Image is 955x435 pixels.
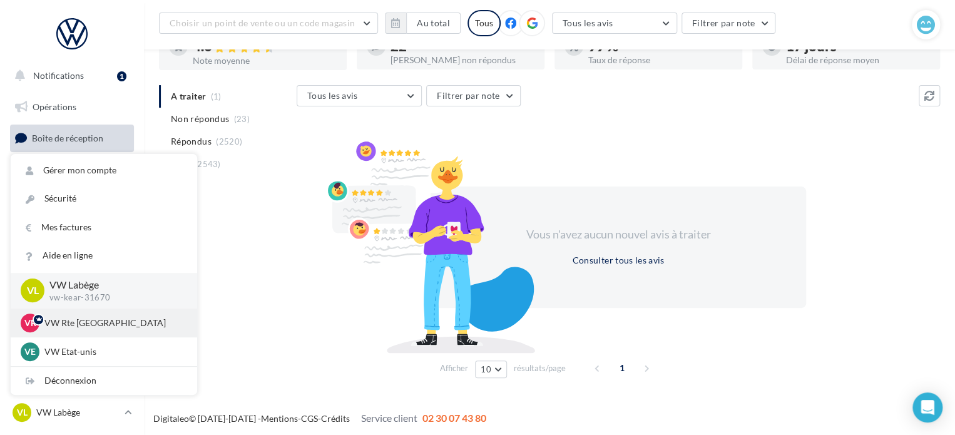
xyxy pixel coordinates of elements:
button: Au total [406,13,461,34]
div: 4.6 [193,39,337,54]
div: Vous n'avez aucun nouvel avis à traiter [511,227,726,243]
button: Tous les avis [297,85,422,106]
a: Campagnes [8,188,136,215]
div: Tous [467,10,501,36]
div: [PERSON_NAME] non répondus [391,56,534,64]
a: Boîte de réception [8,125,136,151]
div: Open Intercom Messenger [912,392,942,422]
button: Au total [385,13,461,34]
div: 22 [391,39,534,53]
span: Tous les avis [563,18,613,28]
div: Taux de réponse [588,56,732,64]
div: 99 % [588,39,732,53]
span: Opérations [33,101,76,112]
span: 1 [612,358,632,378]
span: 10 [481,364,491,374]
a: Gérer mon compte [11,156,197,185]
span: Boîte de réception [32,133,103,143]
span: (2520) [216,136,242,146]
p: VW Rte [GEOGRAPHIC_DATA] [44,317,182,329]
div: 17 jours [786,39,930,53]
button: Filtrer par note [426,85,521,106]
span: (2543) [195,159,221,169]
span: Choisir un point de vente ou un code magasin [170,18,355,28]
button: Consulter tous les avis [567,253,669,268]
span: Notifications [33,70,84,81]
a: Médiathèque [8,250,136,277]
span: Non répondus [171,113,229,125]
span: Service client [361,412,417,424]
a: Contacts [8,219,136,245]
button: Filtrer par note [682,13,776,34]
span: VR [24,317,36,329]
button: Choisir un point de vente ou un code magasin [159,13,378,34]
div: 1 [117,71,126,81]
p: VW Etat-unis [44,345,182,358]
button: 10 [475,361,507,378]
a: Calendrier [8,282,136,308]
a: Sécurité [11,185,197,213]
span: (23) [234,114,250,124]
a: Mentions [261,413,298,424]
div: Note moyenne [193,56,337,65]
span: © [DATE]-[DATE] - - - [153,413,486,424]
a: Campagnes DataOnDemand [8,354,136,391]
a: Mes factures [11,213,197,242]
p: vw-kear-31670 [49,292,177,304]
a: Opérations [8,94,136,120]
span: VL [27,284,39,298]
a: PLV et print personnalisable [8,312,136,349]
span: résultats/page [514,362,566,374]
span: Afficher [440,362,468,374]
span: Répondus [171,135,212,148]
span: 02 30 07 43 80 [422,412,486,424]
p: VW Labège [36,406,120,419]
a: VL VW Labège [10,401,134,424]
span: Tous les avis [307,90,358,101]
p: VW Labège [49,278,177,292]
a: Visibilité en ligne [8,157,136,183]
span: VL [17,406,28,419]
a: Aide en ligne [11,242,197,270]
button: Tous les avis [552,13,677,34]
div: Déconnexion [11,367,197,395]
button: Notifications 1 [8,63,131,89]
a: Crédits [321,413,350,424]
span: VE [24,345,36,358]
a: CGS [301,413,318,424]
div: Délai de réponse moyen [786,56,930,64]
a: Digitaleo [153,413,189,424]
